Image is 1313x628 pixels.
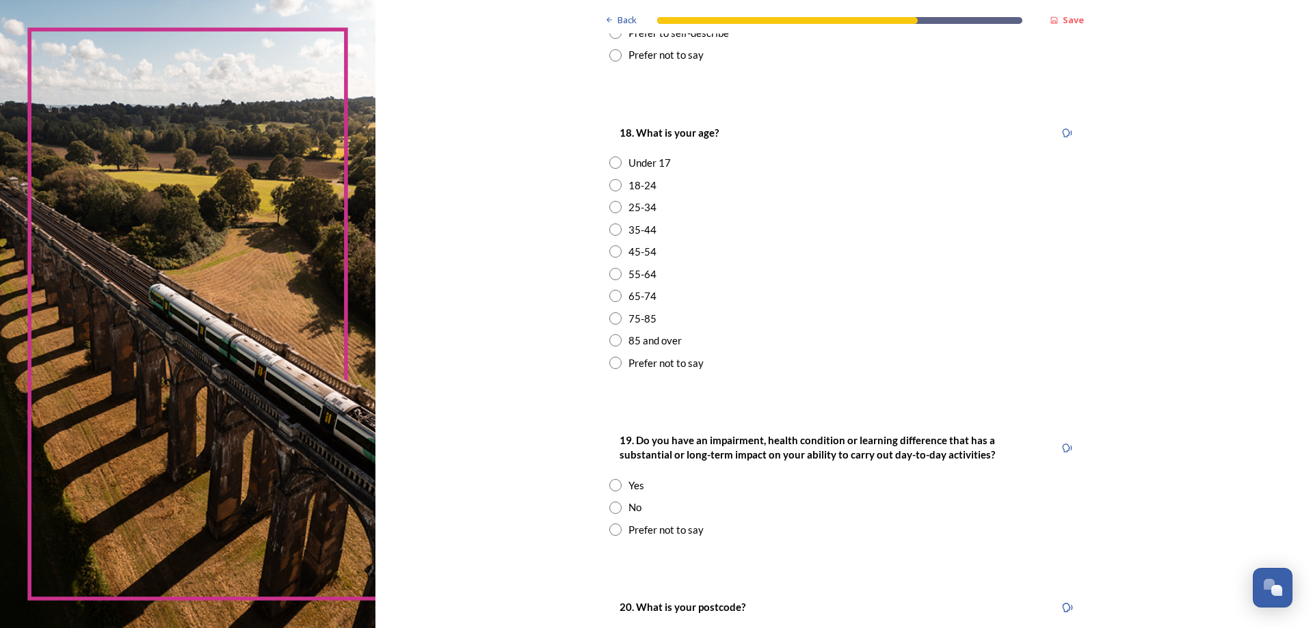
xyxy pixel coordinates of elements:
div: 65-74 [628,288,656,304]
div: 18-24 [628,178,656,193]
strong: 19. Do you have an impairment, health condition or learning difference that has a substantial or ... [620,434,997,461]
strong: Save [1063,14,1084,26]
div: Prefer not to say [628,355,704,371]
div: Yes [628,478,644,493]
div: 35-44 [628,222,656,238]
span: Back [618,14,637,27]
div: 25-34 [628,200,656,215]
div: 45-54 [628,244,656,260]
div: 75-85 [628,311,656,327]
div: No [628,500,641,515]
strong: 20. What is your postcode? [620,601,745,613]
button: Open Chat [1253,568,1292,607]
strong: 18. What is your age? [620,126,719,139]
div: 55-64 [628,267,656,282]
div: Prefer not to say [628,522,704,538]
div: Prefer not to say [628,47,704,63]
div: 85 and over [628,333,682,349]
div: Under 17 [628,155,671,171]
